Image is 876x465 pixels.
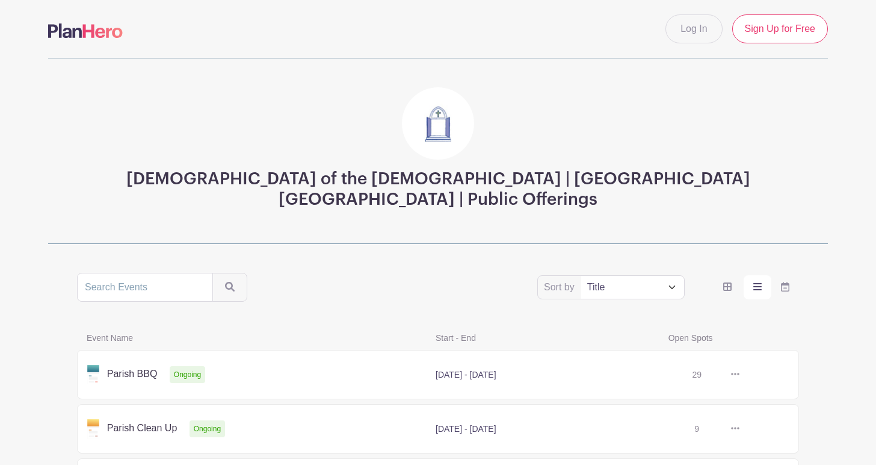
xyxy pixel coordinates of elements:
[77,273,213,302] input: Search Events
[732,14,828,43] a: Sign Up for Free
[665,14,722,43] a: Log In
[661,331,777,345] span: Open Spots
[428,331,661,345] span: Start - End
[544,280,578,295] label: Sort by
[77,169,799,210] h3: [DEMOGRAPHIC_DATA] of the [DEMOGRAPHIC_DATA] | [GEOGRAPHIC_DATA] [GEOGRAPHIC_DATA] | Public Offer...
[79,331,428,345] span: Event Name
[48,23,123,38] img: logo-507f7623f17ff9eddc593b1ce0a138ce2505c220e1c5a4e2b4648c50719b7d32.svg
[714,275,799,299] div: order and view
[402,87,474,160] img: Doors3.jpg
